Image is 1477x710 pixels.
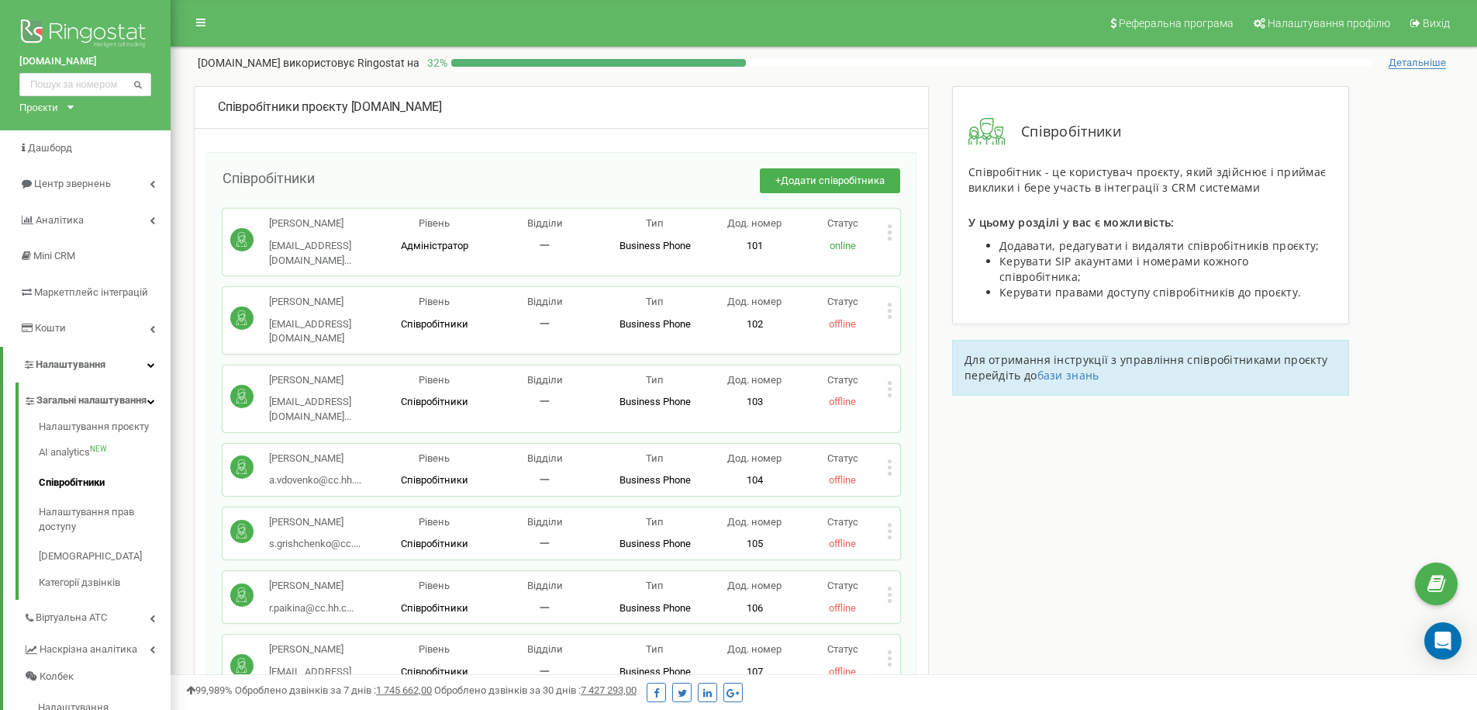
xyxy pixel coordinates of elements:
[1423,17,1450,29] span: Вихід
[646,580,664,591] span: Тип
[269,666,351,692] span: [EMAIL_ADDRESS][DOMAIN_NAME]...
[34,286,148,298] span: Маркетплейс інтеграцій
[223,170,315,186] span: Співробітники
[827,374,858,386] span: Статус
[283,57,419,69] span: використовує Ringostat на
[527,452,563,464] span: Відділи
[218,99,905,116] div: [DOMAIN_NAME]
[269,396,351,422] span: [EMAIL_ADDRESS][DOMAIN_NAME]...
[540,666,550,677] span: 一
[710,317,799,332] p: 102
[827,643,858,655] span: Статус
[36,358,105,370] span: Налаштування
[540,474,550,486] span: 一
[269,579,354,594] p: [PERSON_NAME]
[269,642,379,657] p: [PERSON_NAME]
[727,217,782,229] span: Дод. номер
[527,374,563,386] span: Відділи
[646,296,664,307] span: Тип
[827,452,858,464] span: Статус
[269,216,379,231] p: [PERSON_NAME]
[269,602,354,614] span: r.paikina@cc.hh.c...
[419,55,451,71] p: 32 %
[269,452,361,466] p: [PERSON_NAME]
[646,643,664,655] span: Тип
[527,580,563,591] span: Відділи
[999,238,1320,253] span: Додавати, редагувати і видаляти співробітників проєкту;
[829,474,856,486] span: offline
[28,142,72,154] span: Дашборд
[269,373,379,388] p: [PERSON_NAME]
[419,580,450,591] span: Рівень
[39,468,171,498] a: Співробітники
[619,666,691,677] span: Business Phone
[999,285,1301,300] span: Керувати правами доступу співробітників до проєкту.
[186,684,233,696] span: 99,989%
[401,666,468,677] span: Співробітники
[646,217,664,229] span: Тип
[827,296,858,307] span: Статус
[376,684,432,696] u: 1 745 662,00
[760,168,900,194] button: +Додати співробітника
[968,165,1326,195] span: Співробітник - це користувач проєкту, який здійснює і приймає виклики і бере участь в інтеграції ...
[35,322,66,334] span: Кошти
[36,393,147,408] span: Загальні налаштування
[619,538,691,549] span: Business Phone
[23,663,171,691] a: Колбек
[269,538,361,549] span: s.grishchenko@cc....
[39,438,171,468] a: AI analyticsNEW
[39,420,171,438] a: Налаштування проєкту
[829,318,856,330] span: offline
[999,254,1248,284] span: Керувати SIP акаунтами і номерами кожного співробітника;
[829,666,856,677] span: offline
[710,473,799,488] p: 104
[39,542,171,572] a: [DEMOGRAPHIC_DATA]
[829,396,856,407] span: offline
[540,396,550,407] span: 一
[827,580,858,591] span: Статус
[19,73,151,96] input: Пошук за номером
[33,250,75,261] span: Mini CRM
[727,580,782,591] span: Дод. номер
[619,318,691,330] span: Business Phone
[540,240,550,251] span: 一
[827,516,858,528] span: Статус
[401,318,468,330] span: Співробітники
[40,642,137,657] span: Наскрізна аналітика
[1006,122,1121,142] span: Співробітники
[1037,368,1099,383] span: бази знань
[727,374,782,386] span: Дод. номер
[710,239,799,254] p: 101
[581,684,637,696] u: 7 427 293,00
[269,295,379,310] p: [PERSON_NAME]
[1389,57,1446,69] span: Детальніше
[419,374,450,386] span: Рівень
[36,611,107,625] span: Віртуальна АТС
[646,374,664,386] span: Тип
[269,240,351,266] span: [EMAIL_ADDRESS][DOMAIN_NAME]...
[36,214,84,226] span: Аналiтика
[965,352,1327,383] span: Для отримання інструкції з управління співробітниками проєкту перейдіть до
[968,215,1175,230] span: У цьому розділі у вас є можливість:
[710,395,799,410] p: 103
[540,318,550,330] span: 一
[646,516,664,528] span: Тип
[3,347,171,383] a: Налаштування
[23,383,171,414] a: Загальні налаштування
[40,670,74,684] span: Колбек
[540,538,550,549] span: 一
[401,538,468,549] span: Співробітники
[269,474,361,486] span: a.vdovenko@cc.hh....
[23,632,171,663] a: Наскрізна аналітика
[540,602,550,614] span: 一
[1268,17,1390,29] span: Налаштування профілю
[419,452,450,464] span: Рівень
[710,665,799,680] p: 107
[419,217,450,229] span: Рівень
[827,217,858,229] span: Статус
[646,452,664,464] span: Тип
[1119,17,1234,29] span: Реферальна програма
[527,643,563,655] span: Відділи
[527,516,563,528] span: Відділи
[830,240,856,251] span: online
